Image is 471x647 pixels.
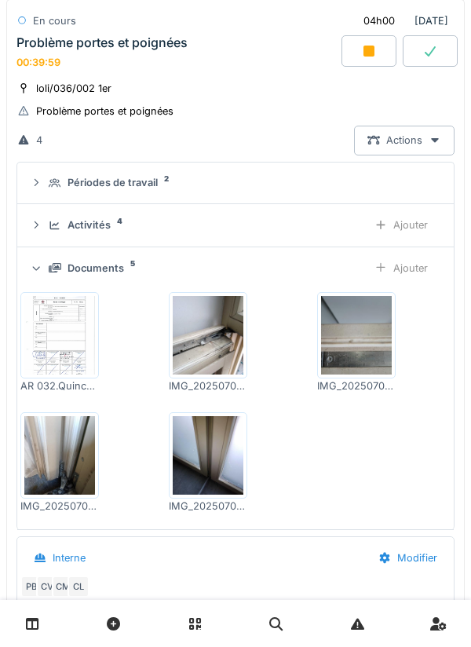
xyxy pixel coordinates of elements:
div: CL [68,576,89,598]
div: 04h00 [363,13,395,28]
div: 4 [36,133,42,148]
div: IMG_20250708_105106_084.jpg [169,378,247,393]
div: Problème portes et poignées [16,35,188,50]
summary: Périodes de travail2 [24,169,447,198]
div: Activités [68,217,111,232]
div: En cours [33,13,76,28]
div: loli/036/002 1er [36,81,111,96]
img: l7jwd4zata2gmvmya1o0hw2cwvhl [173,416,243,495]
div: Ajouter [361,210,441,239]
img: 220c7titqfewai2o6cjc52vd1vzw [321,296,392,375]
div: 00:39:59 [16,57,60,68]
div: Documents [68,261,124,276]
div: Ajouter [361,254,441,283]
div: IMG_20250708_105121_894.jpg [317,378,396,393]
div: [DATE] [350,6,455,35]
div: Problème portes et poignées [36,104,173,119]
div: AR 032.Quincaillerie men ext.pdf [20,378,99,393]
summary: Activités4Ajouter [24,210,447,239]
div: Interne [53,550,86,565]
div: IMG_20250708_100113_101.jpg [20,499,99,514]
div: Modifier [365,543,451,572]
div: CV [36,576,58,598]
div: CM [52,576,74,598]
div: Périodes de travail [68,175,158,190]
div: PB [20,576,42,598]
div: IMG_20250708_102031_696.jpg [169,499,247,514]
img: ekv0223fbmw2o0e3edhcxadhayrx [173,296,243,375]
summary: Documents5Ajouter [24,254,447,283]
div: Actions [354,126,455,155]
img: vyx1yo9r9ddfpruyijq99zjkljlv [24,416,95,495]
img: z6zoewbcnp9gedyqn9tx0yety9gp [24,296,95,375]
